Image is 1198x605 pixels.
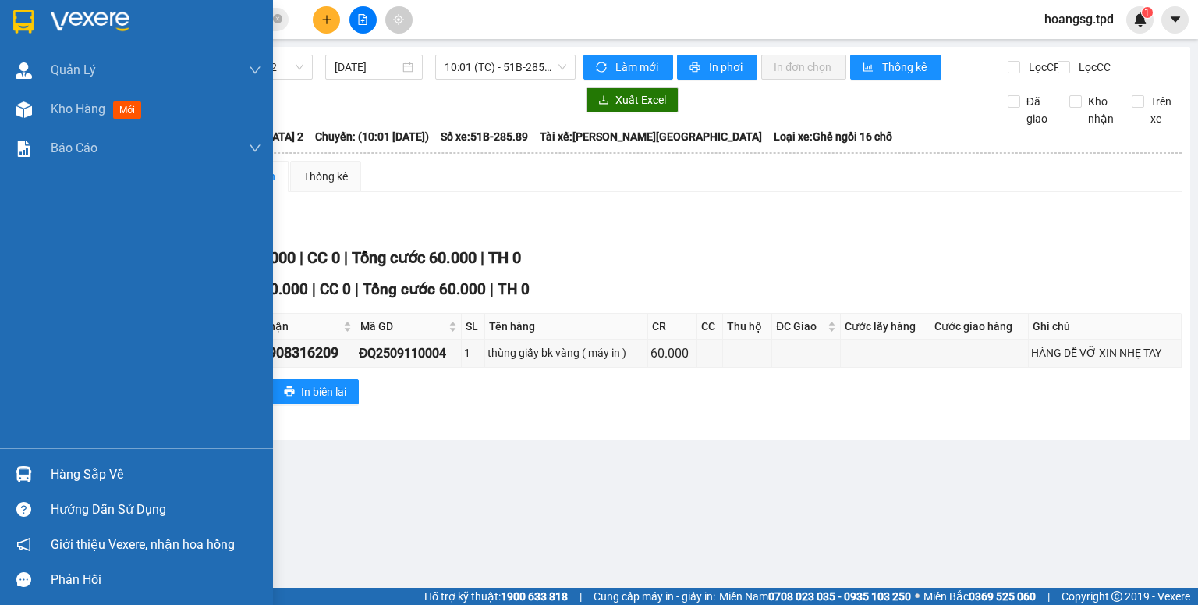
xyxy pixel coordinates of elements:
strong: 0708 023 035 - 0935 103 250 [768,590,911,603]
span: Cung cấp máy in - giấy in: [594,588,715,605]
div: ĐQ2509110004 [359,343,459,363]
th: Cước lấy hàng [841,314,930,340]
span: Mã GD [360,318,445,335]
span: notification [16,537,31,552]
span: Làm mới [615,59,661,76]
span: Đã giao [1020,93,1058,127]
span: | [580,588,582,605]
span: copyright [1111,591,1122,602]
span: Giới thiệu Vexere, nhận hoa hồng [51,535,235,554]
span: | [355,280,359,298]
span: 10:01 (TC) - 51B-285.89 [445,55,567,79]
span: Miền Bắc [923,588,1036,605]
span: ĐC Giao [776,318,824,335]
span: Số xe: 51B-285.89 [441,128,528,145]
span: caret-down [1168,12,1182,27]
span: Lọc CR [1023,59,1063,76]
span: Xuất Excel [615,91,666,109]
span: Hỗ trợ kỹ thuật: [424,588,568,605]
span: message [16,572,31,587]
span: CR 60.000 [239,280,308,298]
th: CR [648,314,697,340]
button: In đơn chọn [761,55,846,80]
img: warehouse-icon [16,466,32,482]
button: file-add [349,6,377,34]
span: Lọc CC [1072,59,1113,76]
button: aim [385,6,413,34]
span: CC 0 [320,280,351,298]
th: Cước giao hàng [930,314,1028,340]
img: warehouse-icon [16,62,32,79]
td: ĐQ2509110004 [356,340,462,367]
span: down [249,64,261,77]
span: In biên lai [301,383,346,400]
span: Thống kê [882,59,929,76]
span: | [480,248,484,267]
span: | [490,280,494,298]
img: icon-new-feature [1133,12,1147,27]
span: Trên xe [1144,93,1182,127]
span: Tổng cước 60.000 [352,248,477,267]
span: Người nhận [229,318,340,335]
span: Quản Lý [51,60,96,80]
span: close-circle [273,12,282,27]
th: CC [697,314,723,340]
span: down [249,142,261,155]
button: bar-chartThống kê [850,55,941,80]
div: Hàng sắp về [51,463,261,486]
th: Ghi chú [1029,314,1182,340]
span: | [312,280,316,298]
span: mới [113,101,141,119]
span: Miền Nam [719,588,911,605]
strong: 0369 525 060 [969,590,1036,603]
img: logo-vxr [13,10,34,34]
div: thùng giấy bk vàng ( máy in ) [487,344,645,361]
span: Loại xe: Ghế ngồi 16 chỗ [774,128,892,145]
span: download [598,94,609,107]
th: Tên hàng [485,314,648,340]
span: Chuyến: (10:01 [DATE]) [315,128,429,145]
span: close-circle [273,14,282,23]
strong: 1900 633 818 [501,590,568,603]
span: CC 0 [307,248,340,267]
div: Hướng dẫn sử dụng [51,498,261,521]
button: downloadXuất Excel [586,87,679,112]
button: printerIn phơi [677,55,757,80]
th: SL [462,314,485,340]
button: syncLàm mới [583,55,673,80]
button: printerIn biên lai [271,379,359,404]
div: HẠN 0908316209 [228,342,353,364]
span: plus [321,14,332,25]
span: aim [393,14,404,25]
div: 1 [464,344,482,361]
button: caret-down [1161,6,1189,34]
div: HÀNG DỄ VỠ XIN NHẸ TAY [1031,344,1179,361]
span: | [299,248,303,267]
span: Kho nhận [1082,93,1120,127]
span: ⚪️ [915,593,920,600]
img: solution-icon [16,141,32,157]
span: TH 0 [498,280,530,298]
span: Tài xế: [PERSON_NAME][GEOGRAPHIC_DATA] [540,128,762,145]
span: In phơi [709,59,745,76]
span: hoangsg.tpd [1032,9,1126,29]
span: printer [689,62,703,74]
span: bar-chart [863,62,876,74]
span: sync [596,62,609,74]
span: printer [284,386,295,398]
div: Thống kê [303,168,348,185]
input: 11/09/2025 [335,59,399,76]
div: Phản hồi [51,568,261,592]
span: file-add [357,14,368,25]
span: Tổng cước 60.000 [363,280,486,298]
span: 1 [1144,7,1150,18]
span: TH 0 [488,248,521,267]
span: Báo cáo [51,138,97,158]
span: question-circle [16,502,31,517]
img: warehouse-icon [16,101,32,118]
span: Kho hàng [51,101,105,116]
div: 60.000 [650,343,694,363]
button: plus [313,6,340,34]
span: | [344,248,348,267]
sup: 1 [1142,7,1153,18]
